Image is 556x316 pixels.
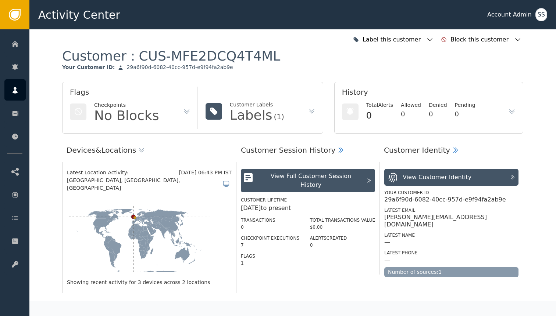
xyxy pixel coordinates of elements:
[366,101,393,109] div: Total Alerts
[67,177,222,192] span: [GEOGRAPHIC_DATA], [GEOGRAPHIC_DATA], [GEOGRAPHIC_DATA]
[384,145,450,156] div: Customer Identity
[241,218,275,223] label: Transactions
[139,48,280,64] div: CUS-MFE2DCQ4T4ML
[67,279,232,286] div: Showing recent activity for 3 devices across 2 locations
[384,189,518,196] div: Your Customer ID
[401,101,421,109] div: Allowed
[310,224,375,230] div: $0.00
[241,260,299,266] div: 1
[351,32,435,48] button: Label this customer
[384,239,390,246] div: —
[384,169,518,186] button: View Customer Identity
[384,256,390,264] div: —
[487,10,532,19] div: Account Admin
[67,169,179,177] div: Latest Location Activity:
[94,101,159,109] div: Checkpoints
[126,64,233,71] div: 29a6f90d-6082-40cc-957d-e9f94fa2ab9e
[241,242,299,248] div: 7
[241,254,255,259] label: Flags
[310,218,375,223] label: Total Transactions Value
[366,109,393,122] div: 0
[179,169,232,177] div: [DATE] 06:43 PM IST
[310,236,347,241] label: Alerts Created
[241,204,375,213] div: [DATE] to present
[439,32,523,48] button: Block this customer
[241,236,299,241] label: Checkpoint Executions
[62,48,280,64] div: Customer :
[455,101,475,109] div: Pending
[403,173,471,182] div: View Customer Identity
[38,7,120,23] span: Activity Center
[455,109,475,119] div: 0
[241,145,335,156] div: Customer Session History
[259,172,363,189] div: View Full Customer Session History
[230,109,272,122] div: Labels
[401,109,421,119] div: 0
[62,64,115,71] div: Your Customer ID :
[384,207,518,214] div: Latest Email
[241,169,375,192] button: View Full Customer Session History
[429,109,447,119] div: 0
[230,101,284,109] div: Customer Labels
[241,197,287,203] label: Customer Lifetime
[67,145,136,156] div: Devices & Locations
[384,267,518,277] div: Number of sources: 1
[429,101,447,109] div: Denied
[274,113,284,120] div: (1)
[384,250,518,256] div: Latest Phone
[450,35,510,44] div: Block this customer
[94,109,159,122] div: No Blocks
[535,8,547,21] button: SS
[70,87,190,101] div: Flags
[384,214,518,228] div: [PERSON_NAME][EMAIL_ADDRESS][DOMAIN_NAME]
[310,242,375,248] div: 0
[342,87,516,101] div: History
[384,196,506,203] div: 29a6f90d-6082-40cc-957d-e9f94fa2ab9e
[384,232,518,239] div: Latest Name
[241,224,299,230] div: 0
[363,35,423,44] div: Label this customer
